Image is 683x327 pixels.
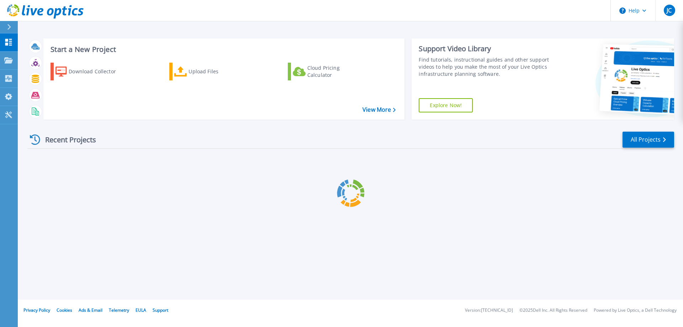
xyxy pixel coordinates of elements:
a: Cookies [57,307,72,313]
a: View More [362,106,396,113]
h3: Start a New Project [51,46,396,53]
li: Version: [TECHNICAL_ID] [465,308,513,313]
div: Recent Projects [27,131,106,148]
div: Upload Files [189,64,245,79]
li: Powered by Live Optics, a Dell Technology [594,308,677,313]
a: Support [153,307,168,313]
a: All Projects [623,132,674,148]
a: Explore Now! [419,98,473,112]
a: Download Collector [51,63,130,80]
a: Upload Files [169,63,249,80]
a: Telemetry [109,307,129,313]
div: Cloud Pricing Calculator [307,64,364,79]
a: Cloud Pricing Calculator [288,63,367,80]
li: © 2025 Dell Inc. All Rights Reserved [519,308,587,313]
div: Download Collector [69,64,126,79]
div: Find tutorials, instructional guides and other support videos to help you make the most of your L... [419,56,552,78]
span: JC [667,7,672,13]
a: EULA [136,307,146,313]
a: Ads & Email [79,307,102,313]
div: Support Video Library [419,44,552,53]
a: Privacy Policy [23,307,50,313]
